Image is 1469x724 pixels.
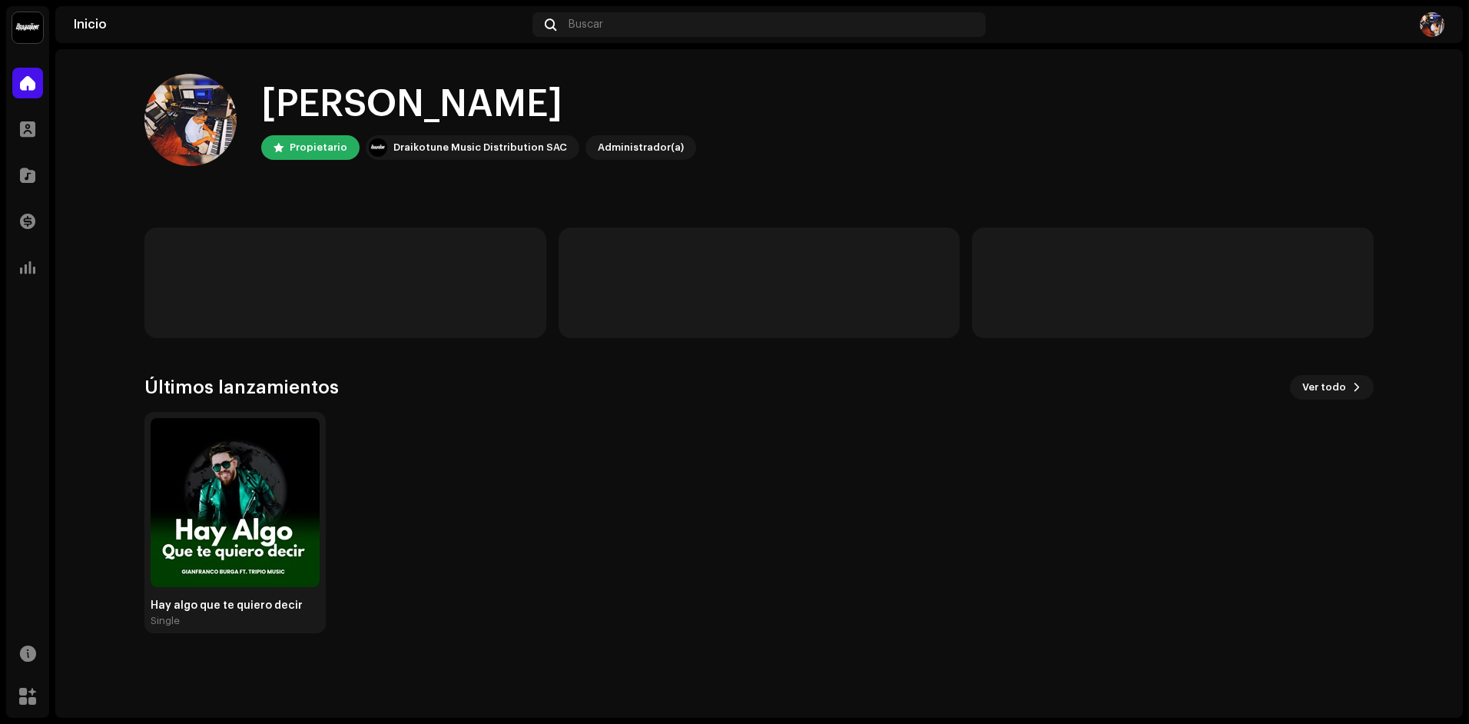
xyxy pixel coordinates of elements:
[393,138,567,157] div: Draikotune Music Distribution SAC
[12,12,43,43] img: 10370c6a-d0e2-4592-b8a2-38f444b0ca44
[290,138,347,157] div: Propietario
[261,80,696,129] div: [PERSON_NAME]
[144,74,237,166] img: 1a07d639-3a3d-4c1d-a3d5-6deaf7804af8
[151,615,180,627] div: Single
[144,375,339,400] h3: Últimos lanzamientos
[151,599,320,612] div: Hay algo que te quiero decir
[74,18,526,31] div: Inicio
[569,18,603,31] span: Buscar
[151,418,320,587] img: 09c1c851-c5c6-4bc5-b716-314200b08171
[1420,12,1444,37] img: 1a07d639-3a3d-4c1d-a3d5-6deaf7804af8
[1302,372,1346,403] span: Ver todo
[598,138,684,157] div: Administrador(a)
[369,138,387,157] img: 10370c6a-d0e2-4592-b8a2-38f444b0ca44
[1290,375,1374,400] button: Ver todo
